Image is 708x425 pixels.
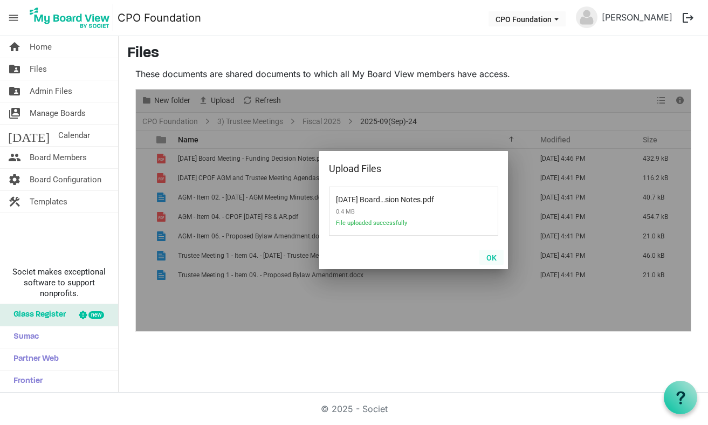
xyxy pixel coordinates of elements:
img: no-profile-picture.svg [576,6,597,28]
span: construction [8,191,21,212]
span: Board Members [30,147,87,168]
p: These documents are shared documents to which all My Board View members have access. [135,67,691,80]
span: menu [3,8,24,28]
button: logout [677,6,699,29]
div: new [88,311,104,319]
span: [DATE] [8,125,50,146]
div: Upload Files [329,161,464,177]
span: home [8,36,21,58]
span: folder_shared [8,80,21,102]
span: Files [30,58,47,80]
span: Home [30,36,52,58]
span: switch_account [8,102,21,124]
img: My Board View Logo [26,4,113,31]
span: Templates [30,191,67,212]
span: Glass Register [8,304,66,326]
button: CPO Foundation dropdownbutton [489,11,566,26]
span: settings [8,169,21,190]
a: My Board View Logo [26,4,118,31]
span: people [8,147,21,168]
span: Sumac [8,326,39,348]
a: [PERSON_NAME] [597,6,677,28]
a: © 2025 - Societ [321,403,388,414]
span: Calendar [58,125,90,146]
span: Manage Boards [30,102,86,124]
span: 0.4 MB [336,204,449,220]
a: CPO Foundation [118,7,201,29]
span: 2025.06.19 Board Meeting - Funding Decision Notes.pdf [336,189,421,204]
span: Board Configuration [30,169,101,190]
h3: Files [127,45,699,63]
span: folder_shared [8,58,21,80]
span: File uploaded successfully [336,220,449,233]
span: Frontier [8,371,43,392]
span: Partner Web [8,348,59,370]
span: Societ makes exceptional software to support nonprofits. [5,266,113,299]
button: OK [479,250,504,265]
span: Admin Files [30,80,72,102]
